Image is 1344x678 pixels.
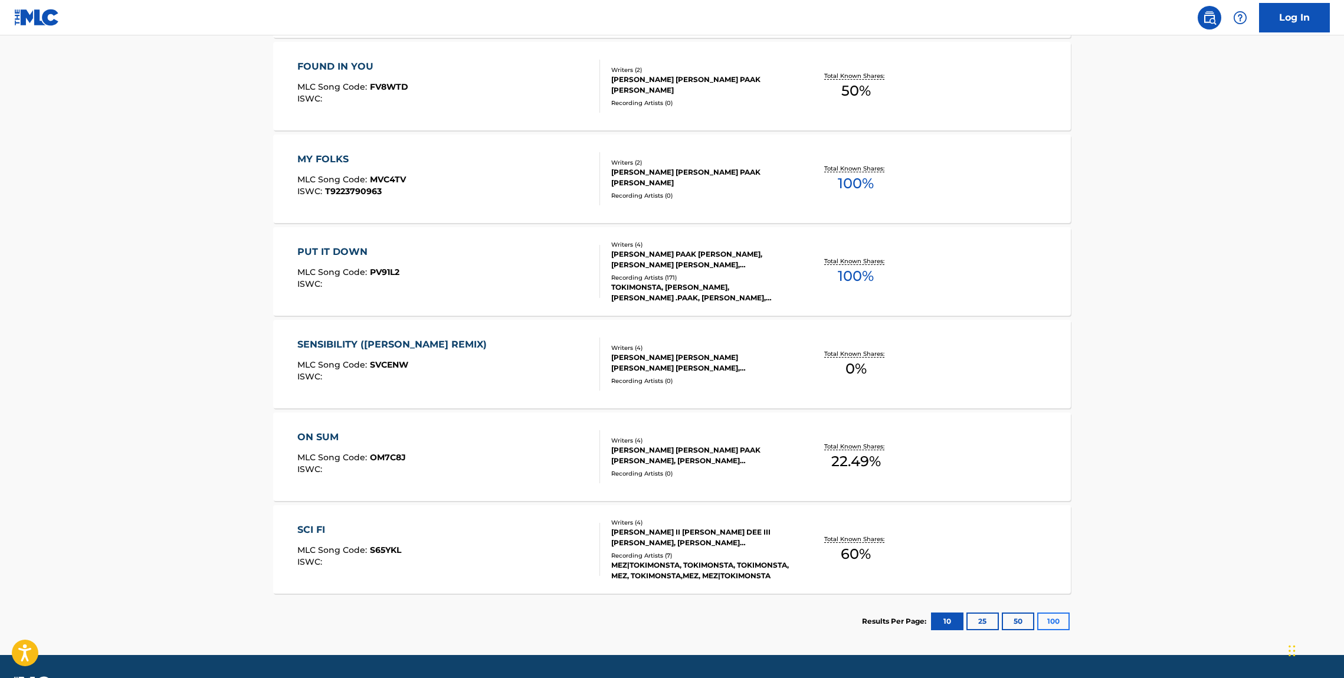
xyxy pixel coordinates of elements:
[370,452,406,463] span: OM7C8J
[611,167,789,188] div: [PERSON_NAME] [PERSON_NAME] PAAK [PERSON_NAME]
[297,267,370,277] span: MLC Song Code :
[297,186,325,196] span: ISWC :
[611,282,789,303] div: TOKIMONSTA, [PERSON_NAME], [PERSON_NAME] .PAAK, [PERSON_NAME], TOKIMONSTA, TOKIMONSTA, TOKIMONSTA
[862,616,929,627] p: Results Per Page:
[273,505,1071,594] a: SCI FIMLC Song Code:S65YKLISWC:Writers (4)[PERSON_NAME] II [PERSON_NAME] DEE III [PERSON_NAME], [...
[611,527,789,548] div: [PERSON_NAME] II [PERSON_NAME] DEE III [PERSON_NAME], [PERSON_NAME] [PERSON_NAME]
[297,464,325,474] span: ISWC :
[297,279,325,289] span: ISWC :
[297,60,408,74] div: FOUND IN YOU
[297,174,370,185] span: MLC Song Code :
[273,135,1071,223] a: MY FOLKSMLC Song Code:MVC4TVISWC:T9223790963Writers (2)[PERSON_NAME] [PERSON_NAME] PAAK [PERSON_N...
[297,93,325,104] span: ISWC :
[831,451,881,472] span: 22.49 %
[841,80,871,101] span: 50 %
[611,74,789,96] div: [PERSON_NAME] [PERSON_NAME] PAAK [PERSON_NAME]
[370,359,408,370] span: SVCENW
[1202,11,1217,25] img: search
[370,545,401,555] span: S65YKL
[297,245,399,259] div: PUT IT DOWN
[325,186,382,196] span: T9223790963
[273,320,1071,408] a: SENSIBILITY ([PERSON_NAME] REMIX)MLC Song Code:SVCENWISWC:Writers (4)[PERSON_NAME] [PERSON_NAME] ...
[297,545,370,555] span: MLC Song Code :
[1037,613,1070,630] button: 100
[611,343,789,352] div: Writers ( 4 )
[297,371,325,382] span: ISWC :
[297,338,493,352] div: SENSIBILITY ([PERSON_NAME] REMIX)
[966,613,999,630] button: 25
[611,560,789,581] div: MEZ|TOKIMONSTA, TOKIMONSTA, TOKIMONSTA, MEZ, TOKIMONSTA,MEZ, MEZ|TOKIMONSTA
[931,613,963,630] button: 10
[273,227,1071,316] a: PUT IT DOWNMLC Song Code:PV91L2ISWC:Writers (4)[PERSON_NAME] PAAK [PERSON_NAME], [PERSON_NAME] [P...
[370,81,408,92] span: FV8WTD
[838,266,874,287] span: 100 %
[297,152,406,166] div: MY FOLKS
[611,436,789,445] div: Writers ( 4 )
[611,376,789,385] div: Recording Artists ( 0 )
[611,273,789,282] div: Recording Artists ( 171 )
[273,42,1071,130] a: FOUND IN YOUMLC Song Code:FV8WTDISWC:Writers (2)[PERSON_NAME] [PERSON_NAME] PAAK [PERSON_NAME]Rec...
[297,430,406,444] div: ON SUM
[611,518,789,527] div: Writers ( 4 )
[611,469,789,478] div: Recording Artists ( 0 )
[824,535,887,543] p: Total Known Shares:
[611,158,789,167] div: Writers ( 2 )
[273,412,1071,501] a: ON SUMMLC Song Code:OM7C8JISWC:Writers (4)[PERSON_NAME] [PERSON_NAME] PAAK [PERSON_NAME], [PERSON...
[1002,613,1034,630] button: 50
[1228,6,1252,30] div: Help
[611,65,789,74] div: Writers ( 2 )
[297,523,401,537] div: SCI FI
[611,249,789,270] div: [PERSON_NAME] PAAK [PERSON_NAME], [PERSON_NAME] [PERSON_NAME], [PERSON_NAME], KRNE
[611,551,789,560] div: Recording Artists ( 7 )
[297,359,370,370] span: MLC Song Code :
[611,445,789,466] div: [PERSON_NAME] [PERSON_NAME] PAAK [PERSON_NAME], [PERSON_NAME] [PERSON_NAME], [PERSON_NAME]
[14,9,60,26] img: MLC Logo
[841,543,871,565] span: 60 %
[297,452,370,463] span: MLC Song Code :
[838,173,874,194] span: 100 %
[297,556,325,567] span: ISWC :
[824,164,887,173] p: Total Known Shares:
[824,257,887,266] p: Total Known Shares:
[824,71,887,80] p: Total Known Shares:
[1259,3,1330,32] a: Log In
[1233,11,1247,25] img: help
[297,81,370,92] span: MLC Song Code :
[845,358,867,379] span: 0 %
[1285,621,1344,678] iframe: Chat Widget
[370,174,406,185] span: MVC4TV
[611,352,789,374] div: [PERSON_NAME] [PERSON_NAME] [PERSON_NAME] [PERSON_NAME], [PERSON_NAME] [PERSON_NAME]
[824,349,887,358] p: Total Known Shares:
[824,442,887,451] p: Total Known Shares:
[611,99,789,107] div: Recording Artists ( 0 )
[370,267,399,277] span: PV91L2
[1289,633,1296,669] div: Drag
[1198,6,1221,30] a: Public Search
[611,240,789,249] div: Writers ( 4 )
[611,191,789,200] div: Recording Artists ( 0 )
